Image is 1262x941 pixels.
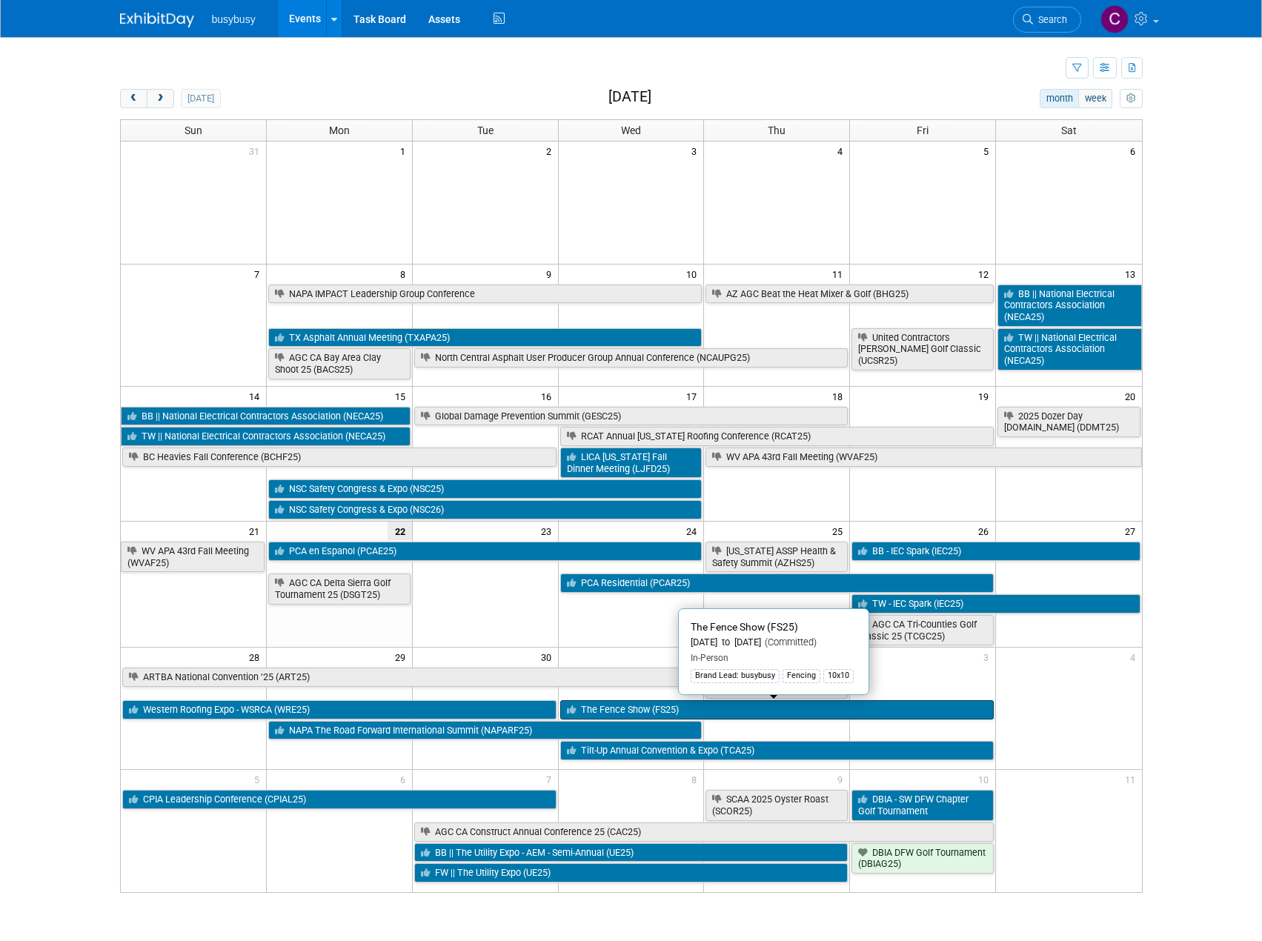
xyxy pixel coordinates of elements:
span: 8 [690,770,703,788]
span: 23 [539,522,558,540]
h2: [DATE] [608,89,651,105]
i: Personalize Calendar [1126,94,1136,104]
a: ARTBA National Convention ’25 (ART25) [122,668,703,687]
a: AGC CA Tri-Counties Golf Classic 25 (TCGC25) [851,615,994,645]
span: Mon [329,124,350,136]
div: 10x10 [823,669,854,682]
span: Thu [768,124,786,136]
span: Sat [1061,124,1077,136]
a: PCA en Espanol (PCAE25) [268,542,703,561]
span: 29 [393,648,412,666]
img: ExhibitDay [120,13,194,27]
a: LICA [US_STATE] Fall Dinner Meeting (LJFD25) [560,448,703,478]
span: 7 [253,265,266,283]
span: 27 [1123,522,1142,540]
a: BC Heavies Fall Conference (BCHF25) [122,448,557,467]
button: [DATE] [181,89,220,108]
a: Tilt-Up Annual Convention & Expo (TCA25) [560,741,994,760]
span: Fri [917,124,929,136]
a: WV APA 43rd Fall Meeting (WVAF25) [121,542,265,572]
span: 17 [685,387,703,405]
span: 26 [977,522,995,540]
span: 9 [545,265,558,283]
a: NAPA The Road Forward International Summit (NAPARF25) [268,721,703,740]
span: 6 [1129,142,1142,160]
a: NSC Safety Congress & Expo (NSC25) [268,479,703,499]
span: 24 [685,522,703,540]
a: TW || National Electrical Contractors Association (NECA25) [121,427,411,446]
a: PCA Residential (PCAR25) [560,573,994,593]
span: 8 [399,265,412,283]
span: 11 [1123,770,1142,788]
span: 5 [253,770,266,788]
a: AGC CA Delta Sierra Golf Tournament 25 (DSGT25) [268,573,411,604]
a: FW || The Utility Expo (UE25) [414,863,848,882]
span: 28 [248,648,266,666]
span: Tue [477,124,494,136]
a: AGC CA Bay Area Clay Shoot 25 (BACS25) [268,348,411,379]
a: BB - IEC Spark (IEC25) [851,542,1140,561]
a: AGC CA Construct Annual Conference 25 (CAC25) [414,822,994,842]
span: 13 [1123,265,1142,283]
span: 20 [1123,387,1142,405]
span: Wed [621,124,641,136]
span: 15 [393,387,412,405]
span: 10 [977,770,995,788]
span: Sun [185,124,202,136]
span: 6 [399,770,412,788]
img: Collin Larson [1100,5,1129,33]
button: month [1040,89,1079,108]
a: TW - IEC Spark (IEC25) [851,594,1140,614]
a: SCAA 2025 Oyster Roast (SCOR25) [705,790,848,820]
div: Brand Lead: busybusy [691,669,780,682]
span: In-Person [691,653,728,663]
span: 18 [831,387,849,405]
a: North Central Asphalt User Producer Group Annual Conference (NCAUPG25) [414,348,848,368]
a: TW || National Electrical Contractors Association (NECA25) [997,328,1141,370]
a: Western Roofing Expo - WSRCA (WRE25) [122,700,557,719]
span: 4 [1129,648,1142,666]
span: 7 [545,770,558,788]
a: RCAT Annual [US_STATE] Roofing Conference (RCAT25) [560,427,994,446]
button: next [147,89,174,108]
span: 30 [539,648,558,666]
a: United Contractors [PERSON_NAME] Golf Classic (UCSR25) [851,328,994,370]
span: 11 [831,265,849,283]
a: BB || National Electrical Contractors Association (NECA25) [997,285,1141,327]
span: 3 [982,648,995,666]
span: The Fence Show (FS25) [691,621,798,633]
a: TX Asphalt Annual Meeting (TXAPA25) [268,328,703,348]
a: AZ AGC Beat the Heat Mixer & Golf (BHG25) [705,285,994,304]
span: 22 [388,522,412,540]
a: DBIA DFW Golf Tournament (DBIAG25) [851,843,994,874]
span: 14 [248,387,266,405]
a: BB || The Utility Expo - AEM - Semi-Annual (UE25) [414,843,848,862]
span: 2 [545,142,558,160]
span: 4 [836,142,849,160]
span: (Committed) [761,636,817,648]
span: 3 [690,142,703,160]
div: Fencing [783,669,820,682]
span: 16 [539,387,558,405]
span: 25 [831,522,849,540]
a: Search [1013,7,1081,33]
span: 10 [685,265,703,283]
a: NAPA IMPACT Leadership Group Conference [268,285,703,304]
a: Global Damage Prevention Summit (GESC25) [414,407,848,426]
a: WV APA 43rd Fall Meeting (WVAF25) [705,448,1141,467]
span: busybusy [212,13,256,25]
button: myCustomButton [1120,89,1142,108]
a: 2025 Dozer Day [DOMAIN_NAME] (DDMT25) [997,407,1140,437]
span: 19 [977,387,995,405]
span: Search [1033,14,1067,25]
div: [DATE] to [DATE] [691,636,857,649]
button: week [1078,89,1112,108]
a: [US_STATE] ASSP Health & Safety Summit (AZHS25) [705,542,848,572]
button: prev [120,89,147,108]
a: BB || National Electrical Contractors Association (NECA25) [121,407,411,426]
span: 31 [248,142,266,160]
span: 12 [977,265,995,283]
span: 1 [399,142,412,160]
a: DBIA - SW DFW Chapter Golf Tournament [851,790,994,820]
a: The Fence Show (FS25) [560,700,994,719]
